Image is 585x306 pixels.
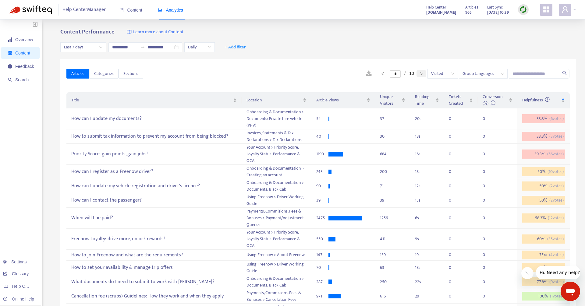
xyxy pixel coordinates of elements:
[380,93,400,107] span: Unique Visitors
[410,92,444,108] th: Reading Time
[465,4,478,11] span: Articles
[9,5,52,14] img: Swifteq
[242,289,312,304] td: Payments, Commisions, Fees & Bonuses > Cancellation Fees
[449,293,461,300] div: 0
[483,151,495,157] div: 0
[415,236,439,242] div: 9 s
[483,168,495,175] div: 0
[15,77,29,82] span: Search
[380,293,405,300] div: 616
[417,70,426,77] button: right
[62,4,106,16] span: Help Center Manager
[316,236,328,242] div: 550
[71,167,236,177] div: How can I register as a Freenow driver?
[66,92,241,108] th: Title
[316,183,328,189] div: 90
[71,213,236,223] div: When will I be paid?
[242,193,312,208] td: Using Freenow > Driver Working Guide
[127,29,183,36] a: Learn more about Content
[390,70,414,77] li: 3/10
[449,93,468,107] span: Tickets Created
[8,78,12,82] span: search
[380,183,405,189] div: 71
[316,115,328,122] div: 54
[316,97,365,104] span: Article Views
[316,251,328,258] div: 147
[66,69,89,79] button: Articles
[536,266,580,279] iframe: Message from company
[89,69,119,79] button: Categories
[380,133,405,140] div: 30
[123,70,138,77] span: Sections
[316,133,328,140] div: 40
[483,93,502,107] span: Conversion (%)
[449,264,461,271] div: 0
[378,70,388,77] button: left
[449,115,461,122] div: 0
[483,236,495,242] div: 0
[543,6,550,13] span: appstore
[449,183,461,189] div: 0
[242,261,312,275] td: Using Freenow > Driver Working Guide
[483,133,495,140] div: 0
[380,151,405,157] div: 684
[60,27,115,37] b: Content Performance
[94,70,114,77] span: Categories
[549,115,564,122] span: ( 6 votes)
[380,168,405,175] div: 200
[415,251,439,258] div: 19 s
[449,168,461,175] div: 0
[483,183,495,189] div: 0
[378,70,388,77] li: Previous Page
[15,37,33,42] span: Overview
[522,263,565,272] div: 75 %
[380,264,405,271] div: 63
[415,133,439,140] div: 18 s
[381,72,385,76] span: left
[431,69,454,78] span: Visited
[140,45,145,50] span: swap-right
[71,132,236,142] div: How to submit tax information to prevent my account from being blocked?
[547,151,564,157] span: ( 56 votes)
[380,279,405,285] div: 250
[119,8,142,12] span: Content
[127,30,132,34] img: image-link
[483,215,495,221] div: 0
[71,97,232,104] span: Title
[311,92,375,108] th: Article Views
[522,251,565,260] div: 75 %
[415,151,439,157] div: 16 s
[483,279,495,285] div: 0
[547,236,564,242] span: ( 35 votes)
[71,114,236,124] div: How can I update my documents?
[522,213,565,223] div: 58.3 %
[71,291,236,301] div: Cancellation fee (scrubs) Guidelines: How they work and when they apply
[449,151,461,157] div: 0
[316,168,328,175] div: 243
[426,4,446,11] span: Help Center
[417,70,426,77] li: Next Page
[522,277,565,287] div: 77.8 %
[522,196,565,205] div: 50 %
[242,129,312,144] td: Invoices, Statements & Tax Declarations > Tax Declarations
[426,9,456,16] a: [DOMAIN_NAME]
[549,264,564,271] span: ( 4 votes)
[12,284,37,289] span: Help Centers
[133,29,183,36] span: Learn more about Content
[71,250,236,260] div: How to join Freenow and what are the requirements?
[415,168,439,175] div: 18 s
[242,144,312,165] td: Your Account > Priority Score, Loyalty Status, Performance & OCA
[420,72,423,76] span: right
[380,215,405,221] div: 1256
[380,236,405,242] div: 411
[522,167,565,176] div: 50 %
[246,97,302,104] span: Location
[522,132,565,141] div: 33.3 %
[449,197,461,204] div: 0
[3,271,29,276] a: Glossary
[316,293,328,300] div: 971
[549,197,564,204] span: ( 2 votes)
[242,179,312,193] td: Onboarding & Documentation > Documents: Black Cab
[242,208,312,229] td: Payments, Commisions, Fees & Bonuses > Payment/Adjustment Queries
